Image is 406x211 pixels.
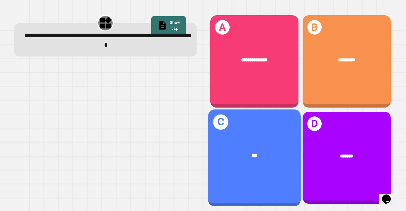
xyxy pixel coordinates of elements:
[215,20,230,35] h1: A
[213,114,228,129] h1: C
[379,186,400,205] iframe: chat widget
[151,16,186,36] a: Show tip
[307,20,322,35] h1: B
[307,116,322,131] h1: D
